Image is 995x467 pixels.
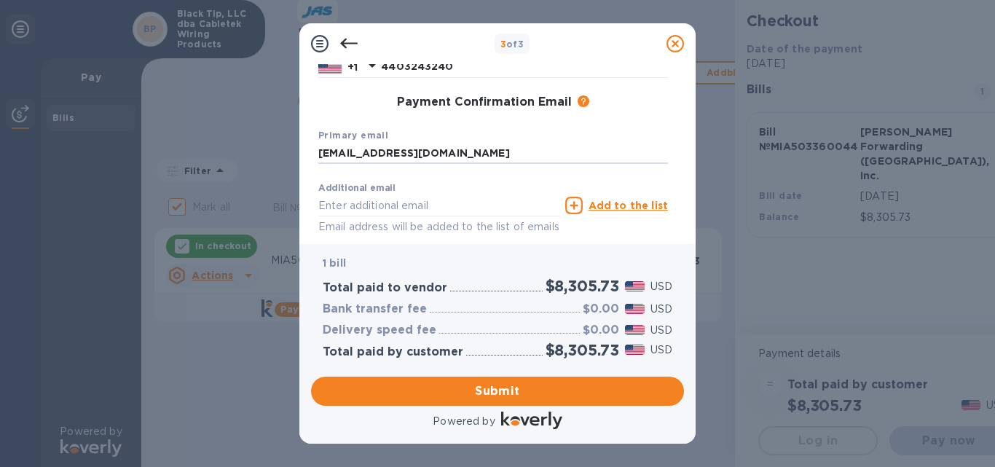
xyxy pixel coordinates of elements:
label: Additional email [318,184,396,193]
input: Enter your primary name [318,143,668,165]
p: Powered by [433,414,495,429]
b: of 3 [500,39,524,50]
h3: Payment Confirmation Email [397,95,572,109]
p: Email address will be added to the list of emails [318,219,559,235]
span: 3 [500,39,506,50]
b: 1 bill [323,257,346,269]
b: Primary email [318,130,388,141]
p: USD [650,323,672,338]
img: USD [625,281,645,291]
h3: Total paid by customer [323,345,463,359]
p: USD [650,279,672,294]
h3: Bank transfer fee [323,302,427,316]
h2: $8,305.73 [546,277,619,295]
img: US [318,59,342,75]
span: Submit [323,382,672,400]
img: USD [625,345,645,355]
u: Add to the list [589,200,668,211]
img: Logo [501,412,562,429]
input: Enter your phone number [381,56,668,78]
button: Submit [311,377,684,406]
img: USD [625,304,645,314]
h3: Delivery speed fee [323,323,436,337]
h3: $0.00 [583,302,619,316]
h2: $8,305.73 [546,341,619,359]
h3: $0.00 [583,323,619,337]
p: USD [650,342,672,358]
p: USD [650,302,672,317]
img: USD [625,325,645,335]
p: +1 [347,60,358,74]
input: Enter additional email [318,195,559,216]
h3: Total paid to vendor [323,281,447,295]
